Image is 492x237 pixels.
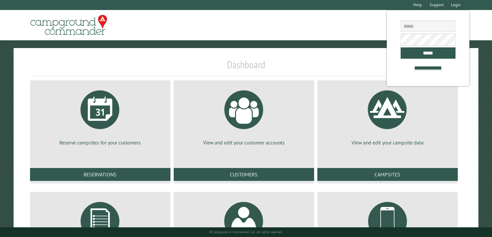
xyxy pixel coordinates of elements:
[181,85,306,146] a: View and edit your customer accounts
[174,168,314,181] a: Customers
[38,85,163,146] a: Reserve campsites for your customers
[38,139,163,146] p: Reserve campsites for your customers
[317,168,458,181] a: Campsites
[210,230,282,234] small: © Campground Commander LLC. All rights reserved.
[30,168,170,181] a: Reservations
[28,13,109,38] img: Campground Commander
[181,139,306,146] p: View and edit your customer accounts
[28,58,464,76] h1: Dashboard
[325,139,450,146] p: View and edit your campsite data
[325,85,450,146] a: View and edit your campsite data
